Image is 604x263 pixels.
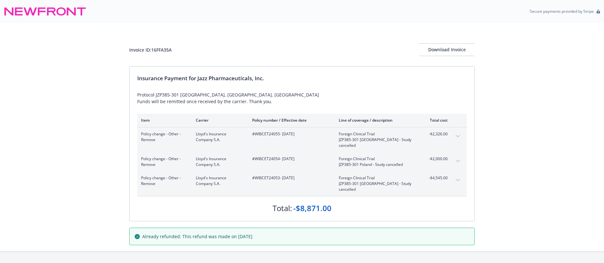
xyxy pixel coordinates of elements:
[339,175,414,181] span: Foreign Clinical Trial
[419,43,475,56] button: Download Invoice
[141,156,186,167] span: Policy change - Other - Remove
[137,152,467,171] div: Policy change - Other - RemoveLloyd's Insurance Company S.A.#WIBCET24054- [DATE]Foreign Clinical ...
[424,117,448,123] div: Total cost
[252,156,329,162] span: #WIBCET24054 - [DATE]
[196,117,242,123] div: Carrier
[339,156,414,167] span: Foreign Clinical TrialJZP385-301 Poland - Study cancelled
[137,74,467,82] div: Insurance Payment for Jazz Pharmaceuticals, Inc.
[339,162,414,167] span: JZP385-301 Poland - Study cancelled
[339,131,414,148] span: Foreign Clinical TrialJZP385-301 [GEOGRAPHIC_DATA] - Study cancelled
[142,233,252,240] span: Already refunded: This refund was made on [DATE]
[196,175,242,187] span: Lloyd's Insurance Company S.A.
[129,46,172,53] div: Invoice ID: 16FFA35A
[141,175,186,187] span: Policy change - Other - Remove
[196,131,242,143] span: Lloyd's Insurance Company S.A.
[530,9,594,14] p: Secure payments provided by Stripe
[137,91,467,105] div: Protocol JZP385-301 [GEOGRAPHIC_DATA], [GEOGRAPHIC_DATA], [GEOGRAPHIC_DATA] Funds will be remitte...
[339,117,414,123] div: Line of coverage / description
[339,181,414,192] span: JZP385-301 [GEOGRAPHIC_DATA] - Study cancelled
[424,175,448,181] span: -$4,545.00
[453,175,463,185] button: expand content
[339,131,414,137] span: Foreign Clinical Trial
[293,203,331,214] div: -$8,871.00
[424,156,448,162] span: -$2,000.00
[339,156,414,162] span: Foreign Clinical Trial
[339,175,414,192] span: Foreign Clinical TrialJZP385-301 [GEOGRAPHIC_DATA] - Study cancelled
[453,131,463,141] button: expand content
[141,117,186,123] div: Item
[141,131,186,143] span: Policy change - Other - Remove
[453,156,463,166] button: expand content
[252,131,329,137] span: #WIBCET24055 - [DATE]
[252,117,329,123] div: Policy number / Effective date
[196,156,242,167] span: Lloyd's Insurance Company S.A.
[273,203,292,214] div: Total:
[339,137,414,148] span: JZP385-301 [GEOGRAPHIC_DATA] - Study cancelled
[424,131,448,137] span: -$2,326.00
[419,44,475,56] div: Download Invoice
[252,175,329,181] span: #WIBCET24053 - [DATE]
[137,171,467,196] div: Policy change - Other - RemoveLloyd's Insurance Company S.A.#WIBCET24053- [DATE]Foreign Clinical ...
[137,127,467,152] div: Policy change - Other - RemoveLloyd's Insurance Company S.A.#WIBCET24055- [DATE]Foreign Clinical ...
